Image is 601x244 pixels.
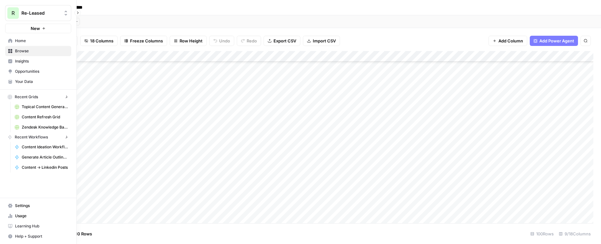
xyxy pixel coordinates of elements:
span: Undo [219,38,230,44]
span: Generate Article Outline + Deep Research [22,154,68,160]
button: Redo [237,36,261,46]
span: Import CSV [313,38,336,44]
button: Recent Workflows [5,132,71,142]
a: Usage [5,211,71,221]
span: Browse [15,48,68,54]
button: Import CSV [303,36,340,46]
span: Topical Content Generation Grid [22,104,68,110]
a: Insights [5,56,71,66]
button: 18 Columns [80,36,118,46]
div: 100 Rows [528,229,556,239]
a: Settings [5,201,71,211]
button: Workspace: Re-Leased [5,5,71,21]
a: Browse [5,46,71,56]
a: Home [5,36,71,46]
span: Redo [247,38,257,44]
button: Row Height [170,36,207,46]
span: Add Column [498,38,523,44]
span: Insights [15,58,68,64]
button: Help + Support [5,231,71,241]
button: Undo [209,36,234,46]
a: Opportunities [5,66,71,77]
span: Content Refresh Grid [22,114,68,120]
span: Usage [15,213,68,219]
span: Home [15,38,68,44]
span: Settings [15,203,68,209]
span: Freeze Columns [130,38,163,44]
a: Your Data [5,77,71,87]
span: Learning Hub [15,223,68,229]
span: Zendesk Knowledge Base Update [22,124,68,130]
span: Export CSV [274,38,296,44]
span: Row Height [180,38,203,44]
a: Generate Article Outline + Deep Research [12,152,71,162]
a: Content Refresh Grid [12,112,71,122]
a: Content Ideation Workflow [12,142,71,152]
span: Your Data [15,79,68,85]
a: Topical Content Generation Grid [12,102,71,112]
span: Recent Grids [15,94,38,100]
span: Add Power Agent [539,38,574,44]
button: Freeze Columns [120,36,167,46]
a: Learning Hub [5,221,71,231]
span: Recent Workflows [15,134,48,140]
span: 18 Columns [90,38,113,44]
span: R [12,9,15,17]
a: Content -> Linkedin Posts [12,162,71,173]
button: Add Power Agent [530,36,578,46]
span: Content Ideation Workflow [22,144,68,150]
button: Add Column [489,36,527,46]
a: Zendesk Knowledge Base Update [12,122,71,132]
button: Export CSV [264,36,300,46]
button: Recent Grids [5,92,71,102]
span: Re-Leased [21,10,60,16]
span: Content -> Linkedin Posts [22,165,68,170]
span: Add 10 Rows [66,231,92,237]
button: New [5,24,71,33]
span: Help + Support [15,233,68,239]
span: New [31,25,40,32]
span: Opportunities [15,69,68,74]
div: 9/18 Columns [556,229,593,239]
